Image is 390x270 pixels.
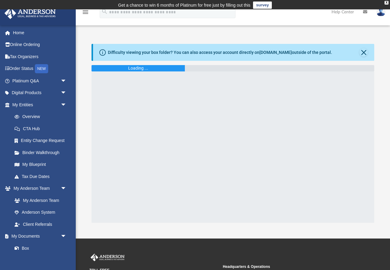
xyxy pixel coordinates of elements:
a: My Blueprint [8,159,73,171]
a: Entity Change Request [8,135,76,147]
a: [DOMAIN_NAME] [259,50,292,55]
i: search [101,8,108,15]
span: arrow_drop_down [61,75,73,87]
a: Box [8,242,70,254]
a: CTA Hub [8,123,76,135]
a: Online Ordering [4,39,76,51]
img: Anderson Advisors Platinum Portal [3,7,58,19]
div: Loading ... [128,65,148,71]
button: Close [359,48,368,57]
a: Overview [8,111,76,123]
a: Anderson System [8,206,73,219]
a: Digital Productsarrow_drop_down [4,87,76,99]
span: arrow_drop_down [61,99,73,111]
a: Order StatusNEW [4,63,76,75]
a: My Entitiesarrow_drop_down [4,99,76,111]
div: Get a chance to win 6 months of Platinum for free just by filling out this [118,2,251,9]
div: Difficulty viewing your box folder? You can also access your account directly on outside of the p... [108,49,332,56]
a: survey [253,2,272,9]
a: menu [82,12,89,16]
a: My Anderson Teamarrow_drop_down [4,183,73,195]
a: My Documentsarrow_drop_down [4,230,73,242]
div: close [385,1,388,5]
a: Tax Due Dates [8,170,76,183]
small: Headquarters & Operations [223,264,352,269]
a: My Anderson Team [8,194,70,206]
a: Platinum Q&Aarrow_drop_down [4,75,76,87]
span: arrow_drop_down [61,87,73,99]
a: Binder Walkthrough [8,147,76,159]
i: menu [82,8,89,16]
img: Anderson Advisors Platinum Portal [89,254,126,262]
a: Client Referrals [8,218,73,230]
span: arrow_drop_down [61,183,73,195]
span: arrow_drop_down [61,230,73,243]
div: NEW [35,64,48,73]
img: User Pic [376,8,385,16]
a: Home [4,27,76,39]
a: Tax Organizers [4,51,76,63]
